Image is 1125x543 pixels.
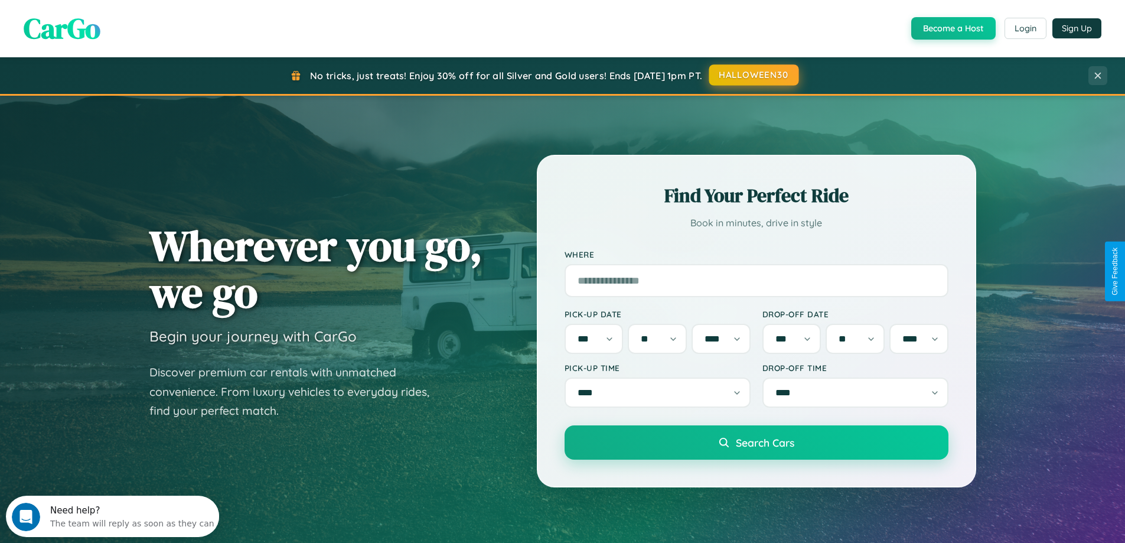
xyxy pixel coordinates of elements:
[12,503,40,531] iframe: Intercom live chat
[1052,18,1101,38] button: Sign Up
[911,17,996,40] button: Become a Host
[565,249,948,259] label: Where
[565,363,751,373] label: Pick-up Time
[762,363,948,373] label: Drop-off Time
[709,64,799,86] button: HALLOWEEN30
[24,9,100,48] span: CarGo
[565,425,948,460] button: Search Cars
[44,19,208,32] div: The team will reply as soon as they can
[6,496,219,537] iframe: Intercom live chat discovery launcher
[565,309,751,319] label: Pick-up Date
[149,363,445,421] p: Discover premium car rentals with unmatched convenience. From luxury vehicles to everyday rides, ...
[149,222,482,316] h1: Wherever you go, we go
[565,214,948,232] p: Book in minutes, drive in style
[1111,248,1119,295] div: Give Feedback
[5,5,220,37] div: Open Intercom Messenger
[1005,18,1046,39] button: Login
[762,309,948,319] label: Drop-off Date
[44,10,208,19] div: Need help?
[149,327,357,345] h3: Begin your journey with CarGo
[310,70,702,82] span: No tricks, just treats! Enjoy 30% off for all Silver and Gold users! Ends [DATE] 1pm PT.
[736,436,794,449] span: Search Cars
[565,183,948,209] h2: Find Your Perfect Ride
